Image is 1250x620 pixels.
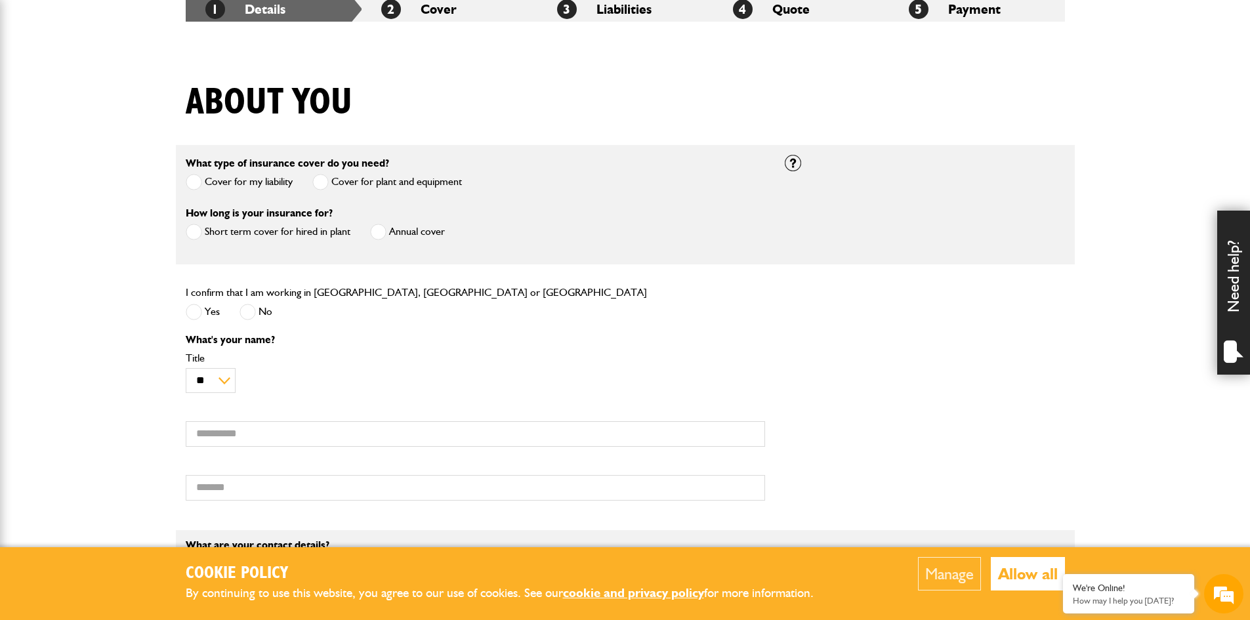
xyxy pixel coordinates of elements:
[1073,596,1184,606] p: How may I help you today?
[186,174,293,190] label: Cover for my liability
[186,158,389,169] label: What type of insurance cover do you need?
[186,353,765,363] label: Title
[186,304,220,320] label: Yes
[186,583,835,604] p: By continuing to use this website, you agree to our use of cookies. See our for more information.
[991,557,1065,590] button: Allow all
[186,287,647,298] label: I confirm that I am working in [GEOGRAPHIC_DATA], [GEOGRAPHIC_DATA] or [GEOGRAPHIC_DATA]
[186,208,333,218] label: How long is your insurance for?
[563,585,704,600] a: cookie and privacy policy
[186,81,352,125] h1: About you
[186,335,765,345] p: What's your name?
[370,224,445,240] label: Annual cover
[186,564,835,584] h2: Cookie Policy
[186,540,765,550] p: What are your contact details?
[1073,583,1184,594] div: We're Online!
[1217,211,1250,375] div: Need help?
[240,304,272,320] label: No
[312,174,462,190] label: Cover for plant and equipment
[186,224,350,240] label: Short term cover for hired in plant
[918,557,981,590] button: Manage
